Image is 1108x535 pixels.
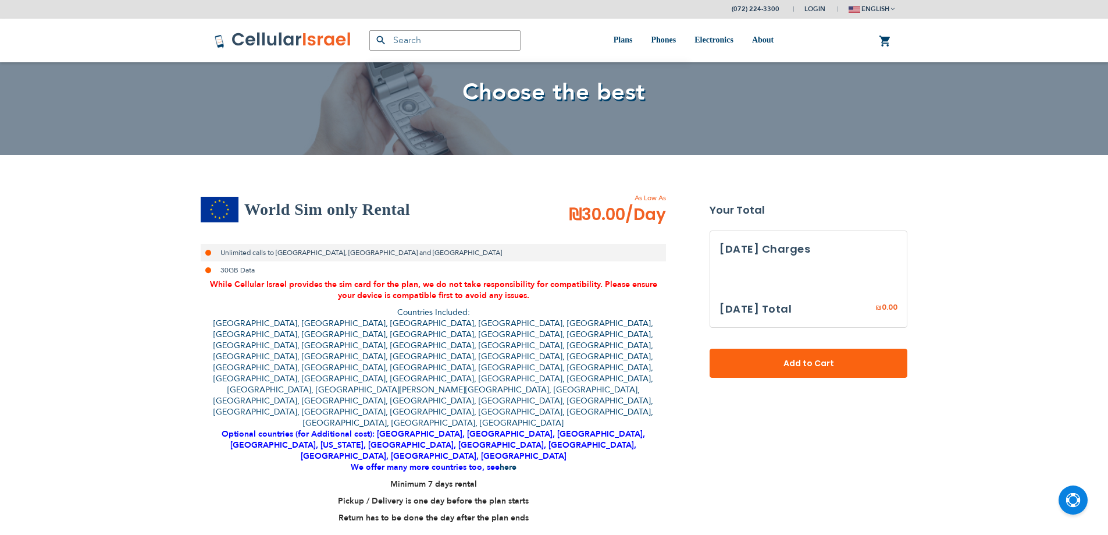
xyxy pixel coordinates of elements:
[614,36,633,44] span: Plans
[210,279,657,301] span: While Cellular Israel provides the sim card for the plan, we do not take responsibility for compa...
[201,197,238,222] img: World Sim only Rental
[390,479,477,490] strong: Minimum 7 days rental
[719,300,792,318] h3: [DATE] Total
[369,30,521,51] input: Search
[500,462,516,473] a: here
[719,240,897,258] h3: [DATE] Charges
[804,5,825,13] span: Login
[752,19,774,62] a: About
[201,244,666,261] li: Unlimited calls to [GEOGRAPHIC_DATA], [GEOGRAPHIC_DATA] and [GEOGRAPHIC_DATA]
[732,5,779,13] a: (072) 224-3300
[537,193,666,203] span: As Low As
[882,302,897,312] span: 0.00
[339,512,529,523] strong: Return has to be done the day after the plan ends
[201,261,666,279] li: 30GB Data
[710,349,907,378] button: Add to Cart
[244,198,410,221] h2: World Sim only Rental
[338,495,529,506] strong: Pickup / Delivery is one day before the plan starts
[651,19,676,62] a: Phones
[849,1,895,17] button: english
[752,36,774,44] span: About
[694,19,733,62] a: Electronics
[694,36,733,44] span: Electronics
[614,19,633,62] a: Plans
[710,201,907,219] strong: Your Total
[569,203,666,226] span: ₪30.00
[625,203,666,226] span: /Day
[875,303,882,313] span: ₪
[201,307,666,473] p: Countries Included: [GEOGRAPHIC_DATA], [GEOGRAPHIC_DATA], [GEOGRAPHIC_DATA], [GEOGRAPHIC_DATA], [...
[214,31,352,49] img: Cellular Israel Logo
[222,428,645,473] strong: Optional countries (for Additional cost): [GEOGRAPHIC_DATA], [GEOGRAPHIC_DATA], [GEOGRAPHIC_DATA]...
[849,6,860,13] img: english
[651,36,676,44] span: Phones
[748,357,869,370] span: Add to Cart
[462,76,646,108] span: Choose the best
